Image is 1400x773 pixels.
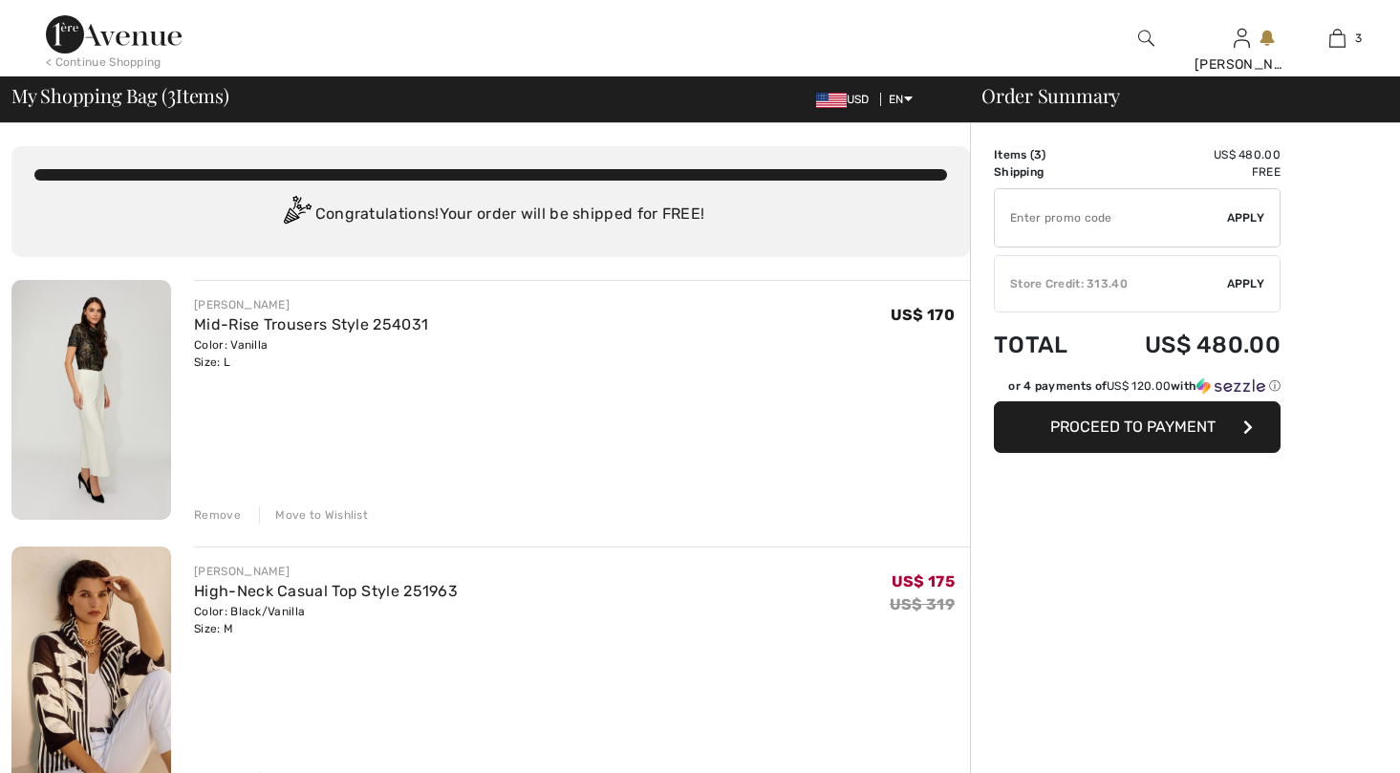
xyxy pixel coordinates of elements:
[1227,275,1265,292] span: Apply
[1095,312,1281,377] td: US$ 480.00
[194,603,458,637] div: Color: Black/Vanilla Size: M
[1290,27,1384,50] a: 3
[1355,30,1362,47] span: 3
[995,275,1227,292] div: Store Credit: 313.40
[890,595,955,613] s: US$ 319
[34,196,947,234] div: Congratulations! Your order will be shipped for FREE!
[958,86,1389,105] div: Order Summary
[46,15,182,54] img: 1ère Avenue
[259,506,368,524] div: Move to Wishlist
[1329,27,1346,50] img: My Bag
[194,506,241,524] div: Remove
[194,315,428,333] a: Mid-Rise Trousers Style 254031
[1195,54,1288,75] div: [PERSON_NAME]
[1196,377,1265,395] img: Sezzle
[891,306,955,324] span: US$ 170
[194,296,428,313] div: [PERSON_NAME]
[1234,29,1250,47] a: Sign In
[1095,163,1281,181] td: Free
[1095,146,1281,163] td: US$ 480.00
[816,93,847,108] img: US Dollar
[994,312,1095,377] td: Total
[816,93,877,106] span: USD
[1050,418,1216,436] span: Proceed to Payment
[11,280,171,520] img: Mid-Rise Trousers Style 254031
[892,572,955,590] span: US$ 175
[994,146,1095,163] td: Items ( )
[995,189,1227,247] input: Promo code
[1227,209,1265,226] span: Apply
[1034,148,1042,161] span: 3
[46,54,162,71] div: < Continue Shopping
[994,401,1281,453] button: Proceed to Payment
[994,163,1095,181] td: Shipping
[1107,379,1171,393] span: US$ 120.00
[1234,27,1250,50] img: My Info
[1138,27,1154,50] img: search the website
[994,377,1281,401] div: or 4 payments ofUS$ 120.00withSezzle Click to learn more about Sezzle
[11,86,229,105] span: My Shopping Bag ( Items)
[889,93,913,106] span: EN
[194,336,428,371] div: Color: Vanilla Size: L
[194,563,458,580] div: [PERSON_NAME]
[167,81,176,106] span: 3
[194,582,458,600] a: High-Neck Casual Top Style 251963
[277,196,315,234] img: Congratulation2.svg
[1008,377,1281,395] div: or 4 payments of with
